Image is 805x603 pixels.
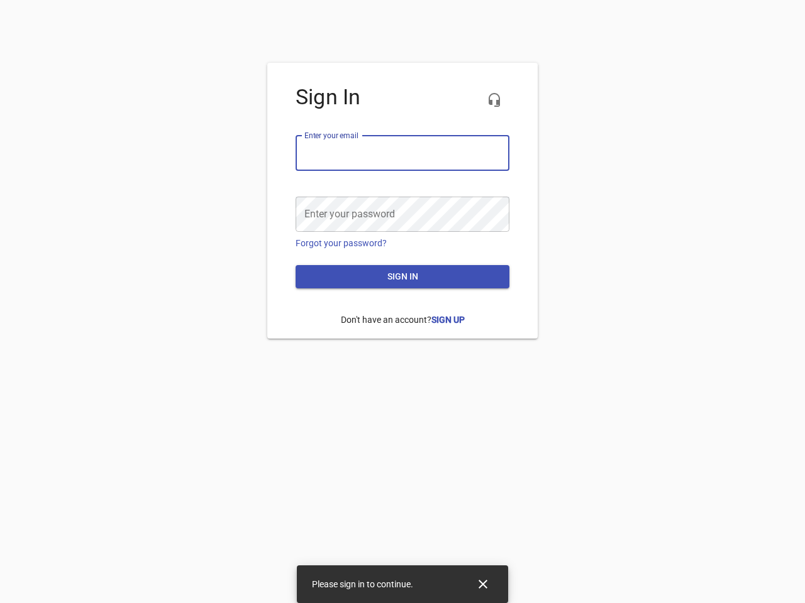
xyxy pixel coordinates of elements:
[296,85,509,110] h4: Sign In
[296,265,509,288] button: Sign in
[312,579,413,589] span: Please sign in to continue.
[296,238,387,248] a: Forgot your password?
[530,141,796,594] iframe: Chat
[306,269,499,285] span: Sign in
[431,315,465,325] a: Sign Up
[296,304,509,336] p: Don't have an account?
[468,569,498,599] button: Close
